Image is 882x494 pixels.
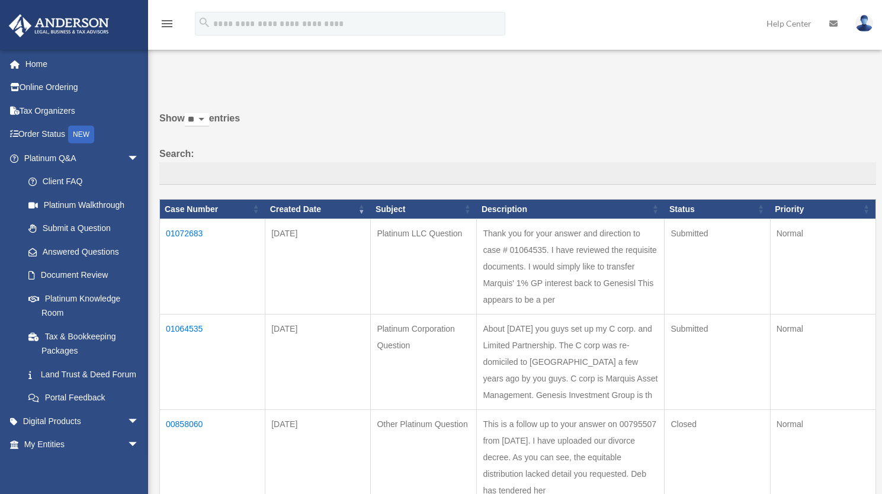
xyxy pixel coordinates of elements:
[265,199,371,219] th: Created Date: activate to sort column ascending
[160,17,174,31] i: menu
[17,287,151,325] a: Platinum Knowledge Room
[265,315,371,410] td: [DATE]
[5,14,113,37] img: Anderson Advisors Platinum Portal
[160,21,174,31] a: menu
[17,170,151,194] a: Client FAQ
[665,315,770,410] td: Submitted
[17,325,151,363] a: Tax & Bookkeeping Packages
[8,99,157,123] a: Tax Organizers
[477,219,665,315] td: Thank you for your answer and direction to case # 01064535. I have reviewed the requisite documen...
[160,219,265,315] td: 01072683
[127,146,151,171] span: arrow_drop_down
[17,193,151,217] a: Platinum Walkthrough
[371,315,477,410] td: Platinum Corporation Question
[770,199,875,219] th: Priority: activate to sort column ascending
[371,199,477,219] th: Subject: activate to sort column ascending
[477,315,665,410] td: About [DATE] you guys set up my C corp. and Limited Partnership. The C corp was re-domiciled to [...
[8,52,157,76] a: Home
[265,219,371,315] td: [DATE]
[17,217,151,240] a: Submit a Question
[665,199,770,219] th: Status: activate to sort column ascending
[159,110,876,139] label: Show entries
[160,315,265,410] td: 01064535
[770,219,875,315] td: Normal
[17,363,151,386] a: Land Trust & Deed Forum
[665,219,770,315] td: Submitted
[8,433,157,457] a: My Entitiesarrow_drop_down
[477,199,665,219] th: Description: activate to sort column ascending
[127,409,151,434] span: arrow_drop_down
[127,433,151,457] span: arrow_drop_down
[185,113,209,127] select: Showentries
[159,162,876,185] input: Search:
[8,123,157,147] a: Order StatusNEW
[198,16,211,29] i: search
[8,146,151,170] a: Platinum Q&Aarrow_drop_down
[17,386,151,410] a: Portal Feedback
[17,240,145,264] a: Answered Questions
[8,76,157,100] a: Online Ordering
[160,199,265,219] th: Case Number: activate to sort column ascending
[68,126,94,143] div: NEW
[770,315,875,410] td: Normal
[371,219,477,315] td: Platinum LLC Question
[159,146,876,185] label: Search:
[8,409,157,433] a: Digital Productsarrow_drop_down
[855,15,873,32] img: User Pic
[17,264,151,287] a: Document Review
